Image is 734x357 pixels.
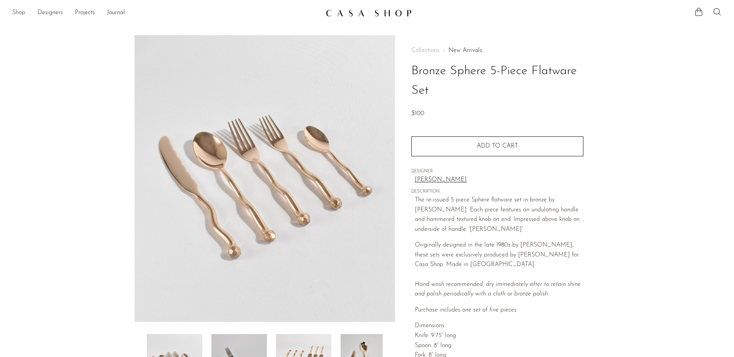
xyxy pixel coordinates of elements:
span: Add to cart [477,143,518,149]
span: $100 [411,110,424,117]
button: Add to cart [411,136,583,156]
em: Hand wash recommended, dry immediately after to retain shine and polish periodically with a cloth... [415,281,581,297]
span: DESCRIPTION [411,188,583,195]
a: Shop [12,8,25,18]
a: Projects [75,8,95,18]
a: New Arrivals [448,47,482,54]
a: Designers [37,8,63,18]
a: Journal [107,8,125,18]
img: Bronze Sphere 5-Piece Flatware Set [135,35,395,322]
nav: Desktop navigation [12,6,320,19]
nav: Breadcrumbs [411,47,583,54]
span: DESIGNER [411,168,583,175]
span: Collections [411,47,439,54]
h1: Bronze Sphere 5-Piece Flatware Set [411,62,583,101]
ul: NEW HEADER MENU [12,6,320,19]
span: Originally designed in the late 1980s by [PERSON_NAME], these sets were exclusively produced by [... [415,242,579,268]
p: The re-issued 5 piece Sphere flatware set in bronze by [PERSON_NAME]. Each piece features an undu... [415,195,583,234]
a: [PERSON_NAME] [415,175,583,185]
i: Purchase includes one set of five pieces. [415,307,518,313]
